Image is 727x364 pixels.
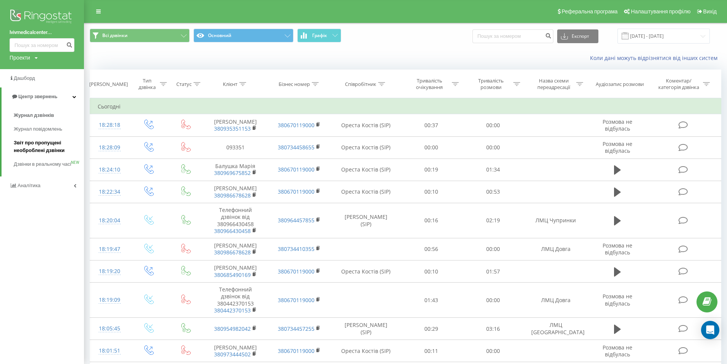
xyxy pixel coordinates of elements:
div: 18:19:20 [98,264,122,279]
td: [PERSON_NAME] [203,181,268,203]
span: Розмова не відбулась [603,140,632,154]
a: 380734458655 [278,144,314,151]
button: Експорт [557,29,598,43]
a: Журнал дзвінків [14,108,84,122]
td: 00:10 [400,260,462,283]
a: 380670119000 [278,166,314,173]
td: 00:00 [462,136,524,159]
div: Тривалість розмови [471,78,511,91]
td: ЛМЦ Чупринки [524,203,588,238]
button: Графік [297,29,341,42]
td: 00:29 [400,318,462,340]
td: [PERSON_NAME] [203,340,268,362]
a: 380670119000 [278,347,314,354]
td: ЛМЦ Довга [524,238,588,260]
div: Статус [176,81,192,87]
a: 380986678628 [214,192,251,199]
td: 00:00 [462,238,524,260]
img: Ringostat logo [10,8,74,27]
td: Ореста Костів (SIP) [331,159,400,181]
a: Журнал повідомлень [14,122,84,136]
a: 380964457855 [278,217,314,224]
td: 02:19 [462,203,524,238]
div: 18:19:09 [98,293,122,307]
a: Центр звернень [2,87,84,106]
td: 00:19 [400,159,462,181]
div: Бізнес номер [279,81,310,87]
div: Назва схеми переадресації [534,78,574,91]
span: Розмова не відбулась [603,344,632,358]
td: Сьогодні [90,99,721,114]
a: 380935351153 [214,125,251,132]
a: 380969675852 [214,169,251,176]
div: 18:24:10 [98,162,122,177]
span: Всі дзвінки [102,32,127,39]
a: 380685490169 [214,271,251,278]
a: 380670119000 [278,121,314,129]
td: Ореста Костів (SIP) [331,181,400,203]
td: 03:16 [462,318,524,340]
td: 00:56 [400,238,462,260]
a: 380670119000 [278,188,314,195]
td: 00:00 [400,136,462,159]
a: 380734410355 [278,245,314,252]
a: lvivmedicalcenter... [10,29,74,36]
div: Коментар/категорія дзвінка [656,78,701,91]
div: 18:22:34 [98,184,122,199]
a: Дзвінки в реальному часіNEW [14,157,84,171]
div: Аудіозапис розмови [596,81,644,87]
td: [PERSON_NAME] [203,260,268,283]
a: 380442370153 [214,307,251,314]
div: 18:01:51 [98,343,122,358]
div: 18:19:47 [98,242,122,257]
td: [PERSON_NAME] [203,114,268,136]
td: [PERSON_NAME] [203,238,268,260]
button: Основний [193,29,293,42]
div: Проекти [10,54,30,61]
span: Звіт про пропущені необроблені дзвінки [14,139,80,154]
div: Open Intercom Messenger [701,321,719,339]
td: 00:00 [462,340,524,362]
td: 01:43 [400,283,462,318]
td: Телефонний дзвінок від 380966430458 [203,203,268,238]
span: Реферальна програма [562,8,618,15]
a: 380986678628 [214,249,251,256]
span: Графік [312,33,327,38]
div: [PERSON_NAME] [89,81,128,87]
td: Ореста Костів (SIP) [331,136,400,159]
input: Пошук за номером [472,29,553,43]
span: Вихід [703,8,717,15]
td: 00:16 [400,203,462,238]
td: 00:00 [462,283,524,318]
span: Журнал дзвінків [14,112,54,119]
div: Тип дзвінка [136,78,158,91]
div: Співробітник [345,81,376,87]
span: Дзвінки в реальному часі [14,160,71,168]
td: 00:53 [462,181,524,203]
span: Розмова не відбулась [603,242,632,256]
a: 380954982042 [214,325,251,332]
td: 093351 [203,136,268,159]
span: Аналiтика [18,183,40,188]
div: 18:28:18 [98,118,122,133]
span: Розмова не відбулась [603,118,632,132]
a: Коли дані можуть відрізнятися вiд інших систем [590,54,721,61]
td: 01:34 [462,159,524,181]
div: Тривалість очікування [409,78,450,91]
td: 00:11 [400,340,462,362]
td: Ореста Костів (SIP) [331,114,400,136]
a: 380734457255 [278,325,314,332]
td: Телефонний дзвінок від 380442370153 [203,283,268,318]
td: ЛМЦ [GEOGRAPHIC_DATA] [524,318,588,340]
button: Всі дзвінки [90,29,190,42]
span: Центр звернень [18,94,57,99]
div: Клієнт [223,81,237,87]
td: Ореста Костів (SIP) [331,260,400,283]
td: Балушка Марія [203,159,268,181]
span: Розмова не відбулась [603,293,632,307]
a: 380966430458 [214,227,251,235]
td: 00:37 [400,114,462,136]
a: 380973444502 [214,351,251,358]
span: Журнал повідомлень [14,125,62,133]
td: [PERSON_NAME] (SIP) [331,318,400,340]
